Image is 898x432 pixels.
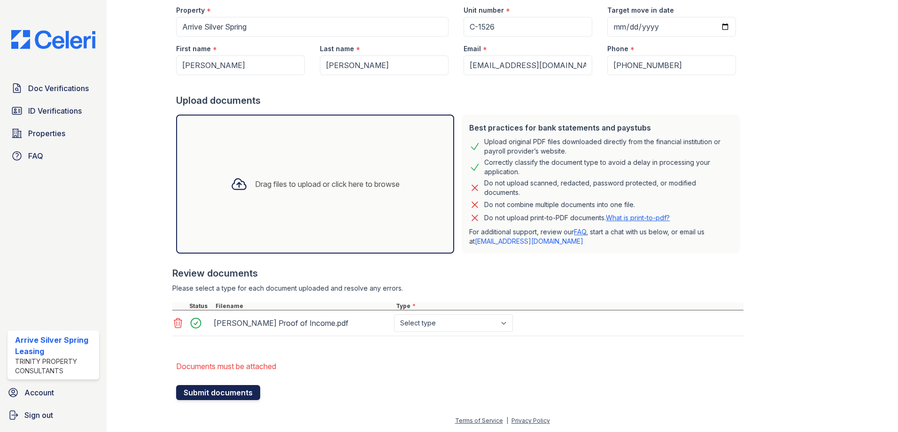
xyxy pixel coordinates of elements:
div: Review documents [172,267,743,280]
a: Terms of Service [455,417,503,424]
a: Properties [8,124,99,143]
p: For additional support, review our , start a chat with us below, or email us at [469,227,732,246]
a: What is print-to-pdf? [606,214,670,222]
a: Privacy Policy [511,417,550,424]
div: Status [187,302,214,310]
div: Upload original PDF files downloaded directly from the financial institution or payroll provider’... [484,137,732,156]
span: FAQ [28,150,43,162]
img: CE_Logo_Blue-a8612792a0a2168367f1c8372b55b34899dd931a85d93a1a3d3e32e68fde9ad4.png [4,30,103,49]
div: Trinity Property Consultants [15,357,95,376]
div: Please select a type for each document uploaded and resolve any errors. [172,284,743,293]
div: Type [394,302,743,310]
label: Last name [320,44,354,54]
a: Account [4,383,103,402]
a: [EMAIL_ADDRESS][DOMAIN_NAME] [475,237,583,245]
div: Arrive Silver Spring Leasing [15,334,95,357]
a: FAQ [8,147,99,165]
a: Doc Verifications [8,79,99,98]
label: Property [176,6,205,15]
span: Account [24,387,54,398]
button: Submit documents [176,385,260,400]
div: Drag files to upload or click here to browse [255,178,400,190]
label: Target move in date [607,6,674,15]
a: ID Verifications [8,101,99,120]
div: Best practices for bank statements and paystubs [469,122,732,133]
li: Documents must be attached [176,357,743,376]
div: Do not upload scanned, redacted, password protected, or modified documents. [484,178,732,197]
div: Do not combine multiple documents into one file. [484,199,635,210]
span: Properties [28,128,65,139]
label: Email [464,44,481,54]
span: Doc Verifications [28,83,89,94]
label: First name [176,44,211,54]
span: Sign out [24,409,53,421]
div: Filename [214,302,394,310]
a: Sign out [4,406,103,424]
div: Correctly classify the document type to avoid a delay in processing your application. [484,158,732,177]
p: Do not upload print-to-PDF documents. [484,213,670,223]
a: FAQ [574,228,586,236]
label: Phone [607,44,628,54]
div: | [506,417,508,424]
div: [PERSON_NAME] Proof of Income.pdf [214,316,390,331]
span: ID Verifications [28,105,82,116]
div: Upload documents [176,94,743,107]
label: Unit number [464,6,504,15]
